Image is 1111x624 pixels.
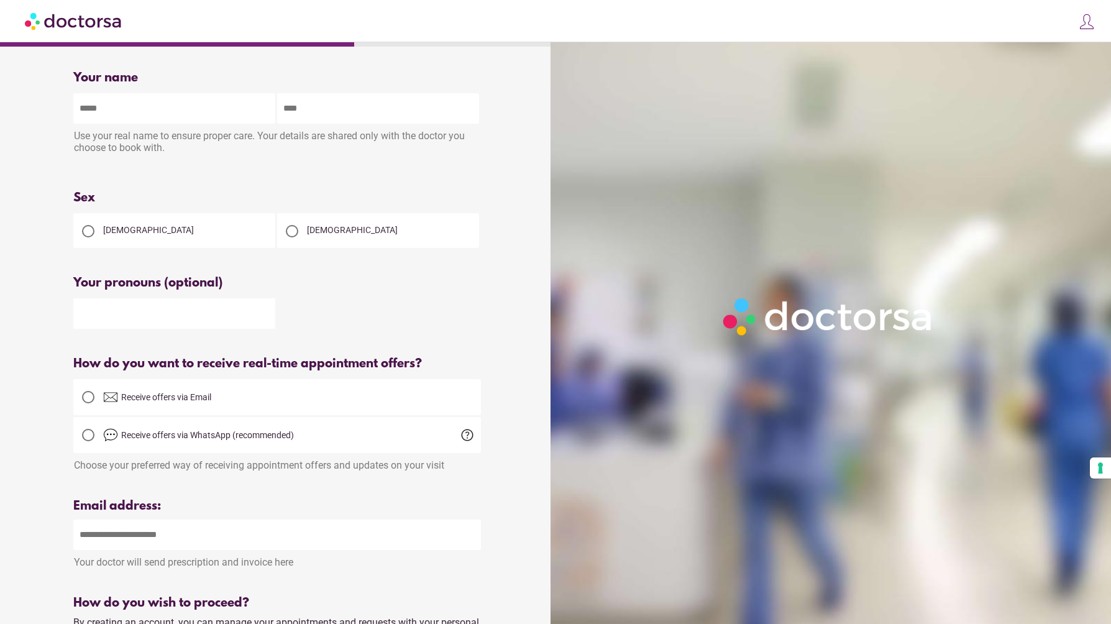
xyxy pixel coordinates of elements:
span: [DEMOGRAPHIC_DATA] [103,225,194,235]
button: Your consent preferences for tracking technologies [1090,457,1111,479]
div: Your pronouns (optional) [73,276,481,290]
div: How do you want to receive real-time appointment offers? [73,357,481,371]
span: [DEMOGRAPHIC_DATA] [307,225,398,235]
div: Choose your preferred way of receiving appointment offers and updates on your visit [73,453,481,471]
img: icons8-customer-100.png [1078,13,1095,30]
img: email [103,390,118,405]
span: help [460,428,475,443]
div: Your doctor will send prescription and invoice here [73,550,481,568]
div: Use your real name to ensure proper care. Your details are shared only with the doctor you choose... [73,124,481,163]
div: Sex [73,191,481,205]
img: chat [103,428,118,443]
span: Receive offers via WhatsApp (recommended) [121,430,294,440]
div: How do you wish to proceed? [73,596,481,610]
div: Your name [73,71,481,85]
img: Logo-Doctorsa-trans-White-partial-flat.png [717,292,940,342]
div: Email address: [73,499,481,513]
img: Doctorsa.com [25,7,123,35]
span: Receive offers via Email [121,392,211,402]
